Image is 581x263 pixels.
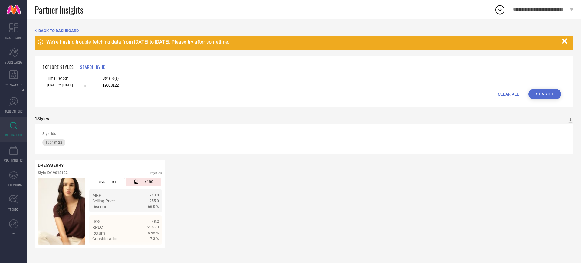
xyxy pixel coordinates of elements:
[99,180,105,184] span: LIVE
[38,171,68,175] div: Style ID: 19018122
[8,207,19,212] span: TRENDS
[147,225,159,229] span: 296.29
[146,231,159,235] span: 15.95 %
[11,232,17,236] span: FWD
[145,247,159,252] span: Details
[47,76,89,81] span: Time Period*
[494,4,505,15] div: Open download list
[42,132,566,136] div: Style Ids
[145,179,153,185] span: >180
[103,76,190,81] span: Style Id(s)
[47,82,89,88] input: Select time period
[5,109,23,113] span: SUGGESTIONS
[38,178,85,245] div: Click to view image
[4,158,23,163] span: CDC INSIGHTS
[35,116,49,121] div: 1 Styles
[45,140,62,145] span: 19018122
[148,205,159,209] span: 66.0 %
[43,64,74,70] h1: EXPLORE STYLES
[149,199,159,203] span: 255.0
[38,163,64,168] span: DRESSBERRY
[152,219,159,224] span: 48.2
[92,231,105,235] span: Return
[498,92,519,97] span: CLEAR ALL
[112,180,116,184] span: 31
[5,133,22,137] span: INSPIRATION
[150,237,159,241] span: 7.3 %
[126,178,161,186] div: Number of days since the style was first listed on the platform
[92,193,101,198] span: MRP
[92,199,115,203] span: Selling Price
[150,171,162,175] div: myntra
[35,4,83,16] span: Partner Insights
[5,35,22,40] span: DASHBOARD
[38,28,79,33] span: BACK TO DASHBOARD
[103,82,190,89] input: Enter comma separated style ids e.g. 12345, 67890
[5,82,22,87] span: WORKSPACE
[5,60,23,64] span: SCORECARDS
[46,39,559,45] div: We're having trouble fetching data from [DATE] to [DATE]. Please try after sometime.
[5,183,23,187] span: COLLECTIONS
[92,204,109,209] span: Discount
[90,178,125,186] div: Number of days the style has been live on the platform
[38,178,85,245] img: Style preview image
[92,219,100,224] span: ROS
[92,225,103,230] span: RPLC
[528,89,561,99] button: Search
[80,64,106,70] h1: SEARCH BY ID
[149,193,159,197] span: 749.0
[35,28,573,33] div: Back TO Dashboard
[92,236,119,241] span: Consideration
[139,247,159,252] a: Details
